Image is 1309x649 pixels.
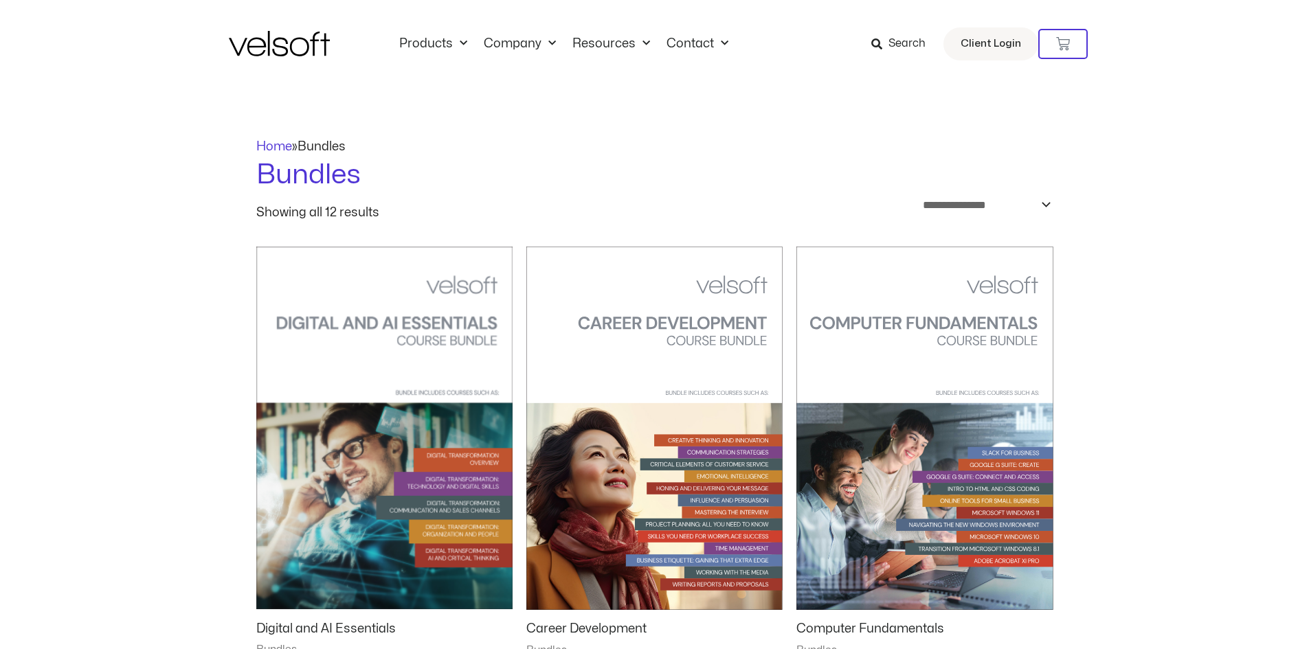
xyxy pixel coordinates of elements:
a: Career Development [526,621,783,643]
span: Search [888,35,926,53]
h2: Career Development [526,621,783,637]
nav: Menu [391,36,737,52]
span: Bundles [298,141,346,152]
h2: Digital and AI Essentials [256,621,513,637]
a: ResourcesMenu Toggle [564,36,658,52]
h2: Computer Fundamentals [796,621,1053,637]
img: Velsoft Training Materials [229,31,330,56]
a: Computer Fundamentals [796,621,1053,643]
a: Digital and AI Essentials [256,621,513,643]
a: Home [256,141,292,152]
a: CompanyMenu Toggle [476,36,564,52]
h1: Bundles [256,156,1053,194]
p: Showing all 12 results [256,207,379,219]
span: Client Login [961,35,1021,53]
a: ContactMenu Toggle [658,36,737,52]
img: computer fundamentals courseware bundle [796,247,1053,610]
span: » [256,141,346,152]
img: career development training course bundle [526,247,783,610]
select: Shop order [914,194,1053,216]
a: Search [871,32,935,56]
a: Client Login [943,27,1038,60]
a: ProductsMenu Toggle [391,36,476,52]
img: Digital and AI Essentials [256,247,513,610]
